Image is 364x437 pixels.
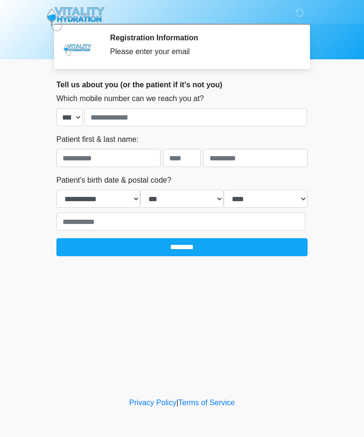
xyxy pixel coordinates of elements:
[56,134,138,145] label: Patient first & last name:
[64,33,92,62] img: Agent Avatar
[56,175,171,186] label: Patient's birth date & postal code?
[56,93,204,104] label: Which mobile number can we reach you at?
[56,80,308,89] h2: Tell us about you (or the patient if it's not you)
[178,399,235,407] a: Terms of Service
[110,46,293,57] div: Please enter your email
[176,399,178,407] a: |
[47,7,105,31] img: Vitality Hydration Logo
[129,399,177,407] a: Privacy Policy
